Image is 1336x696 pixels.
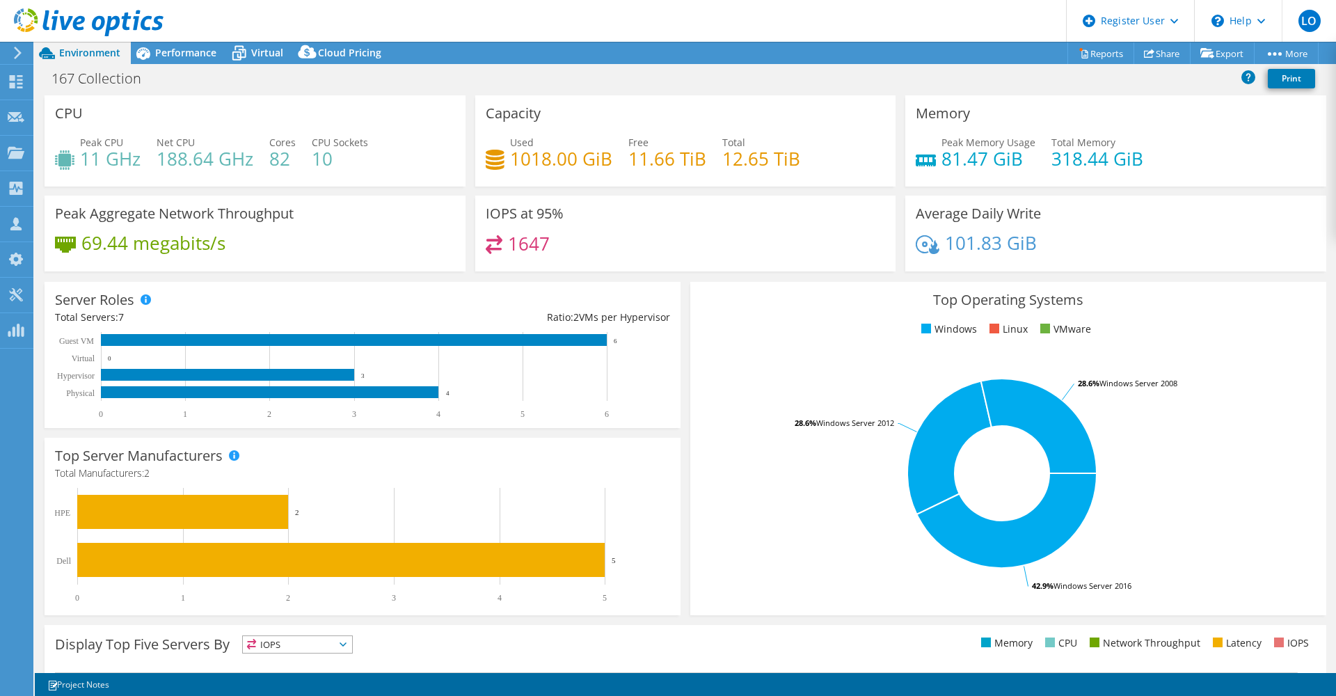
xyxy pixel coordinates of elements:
h3: Capacity [486,106,541,121]
span: Peak Memory Usage [941,136,1035,149]
li: IOPS [1271,635,1309,651]
text: 6 [605,409,609,419]
h4: 12.65 TiB [722,151,800,166]
h4: 1647 [508,236,550,251]
div: Total Servers: [55,310,363,325]
text: Hypervisor [57,371,95,381]
a: Share [1134,42,1191,64]
svg: \n [1211,15,1224,27]
text: 1 [181,593,185,603]
tspan: 42.9% [1032,580,1053,591]
h3: IOPS at 95% [486,206,564,221]
text: 4 [498,593,502,603]
span: Total Memory [1051,136,1115,149]
text: 0 [108,355,111,362]
span: 7 [118,310,124,324]
text: HPE [54,508,70,518]
h4: 81.47 GiB [941,151,1035,166]
h4: 11.66 TiB [628,151,706,166]
text: 2 [286,593,290,603]
text: 4 [436,409,440,419]
span: Cloud Pricing [318,46,381,59]
text: 0 [99,409,103,419]
span: Peak CPU [80,136,123,149]
h4: 188.64 GHz [157,151,253,166]
text: 5 [520,409,525,419]
h4: 1018.00 GiB [510,151,612,166]
span: Virtual [251,46,283,59]
a: Project Notes [38,676,119,693]
text: Virtual [72,354,95,363]
li: VMware [1037,322,1091,337]
h4: 318.44 GiB [1051,151,1143,166]
text: 5 [612,556,616,564]
h4: 69.44 megabits/s [81,235,225,251]
tspan: Windows Server 2016 [1053,580,1131,591]
text: 3 [361,372,365,379]
span: CPU Sockets [312,136,368,149]
h3: Server Roles [55,292,134,308]
h1: 167 Collection [45,71,163,86]
span: 2 [573,310,579,324]
span: Performance [155,46,216,59]
h4: 82 [269,151,296,166]
a: Print [1268,69,1315,88]
span: Free [628,136,649,149]
li: CPU [1042,635,1077,651]
text: 6 [614,338,617,345]
li: Linux [986,322,1028,337]
text: 2 [295,508,299,516]
a: More [1254,42,1319,64]
a: Reports [1067,42,1134,64]
text: 5 [603,593,607,603]
h3: CPU [55,106,83,121]
h3: Peak Aggregate Network Throughput [55,206,294,221]
h4: 101.83 GiB [945,235,1037,251]
tspan: Windows Server 2008 [1099,378,1177,388]
text: 2 [267,409,271,419]
h3: Average Daily Write [916,206,1041,221]
span: Total [722,136,745,149]
li: Network Throughput [1086,635,1200,651]
span: Net CPU [157,136,195,149]
li: Windows [918,322,977,337]
text: 0 [75,593,79,603]
tspan: 28.6% [795,418,816,428]
h3: Top Operating Systems [701,292,1316,308]
span: Cores [269,136,296,149]
h4: Total Manufacturers: [55,466,670,481]
text: Dell [56,556,71,566]
text: Physical [66,388,95,398]
span: 2 [144,466,150,480]
text: 3 [392,593,396,603]
a: Export [1190,42,1255,64]
tspan: Windows Server 2012 [816,418,894,428]
text: 3 [352,409,356,419]
span: LO [1298,10,1321,32]
h3: Top Server Manufacturers [55,448,223,464]
span: Used [510,136,534,149]
span: Environment [59,46,120,59]
text: Guest VM [59,336,94,346]
h3: Memory [916,106,970,121]
text: 1 [183,409,187,419]
span: IOPS [243,636,352,653]
text: 4 [446,390,450,397]
li: Latency [1209,635,1262,651]
tspan: 28.6% [1078,378,1099,388]
li: Memory [978,635,1033,651]
h4: 11 GHz [80,151,141,166]
div: Ratio: VMs per Hypervisor [363,310,670,325]
h4: 10 [312,151,368,166]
